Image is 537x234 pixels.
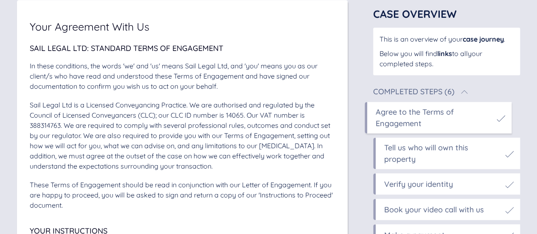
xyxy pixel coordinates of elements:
[384,178,453,190] div: Verify your identity
[380,34,514,44] div: This is an overview of your .
[373,88,455,96] div: Completed Steps (6)
[376,106,492,129] div: Agree to the Terms of Engagement
[30,100,335,171] div: Sail Legal Ltd is a Licensed Conveyancing Practice. We are authorised and regulated by the Counci...
[380,48,514,69] div: Below you will find to all your completed steps .
[30,180,335,210] div: These Terms of Engagement should be read in conjunction with our Letter of Engagement. If you are...
[463,35,504,43] span: case journey
[384,204,484,215] div: Book your video call with us
[437,49,452,58] span: links
[30,43,223,53] span: Sail Legal Ltd: Standard Terms of Engagement
[30,21,149,32] span: Your Agreement With Us
[30,61,335,91] div: In these conditions, the words 'we' and 'us' means Sail Legal Ltd, and 'you' means you as our cli...
[384,142,501,165] div: Tell us who will own this property
[373,7,457,20] span: Case Overview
